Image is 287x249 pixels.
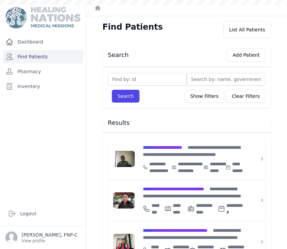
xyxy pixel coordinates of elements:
a: Logout [5,207,81,220]
a: Dashboard [3,35,83,49]
h3: Search [108,51,129,59]
a: Inventory [3,80,83,93]
a: Find Patients [3,50,83,63]
h1: Find Patients [102,22,163,32]
p: View profile [22,238,78,244]
button: Clear Filters [226,90,265,103]
img: dd9jYLFcMp5MSbOUvMgpl0vW19fpdDv8vwF2pjnbO+sTXwAAACV0RVh0ZGF0ZTpjcmVhdGUAMjAyNC0wNi0yMVQxNzo1Nzo1O... [113,192,135,209]
h3: Results [108,119,265,127]
button: Show Filters [185,90,224,103]
input: Search by: name, government id or phone [187,73,265,86]
a: Pharmacy [3,65,83,78]
img: aUwAAACV0RVh0ZGF0ZTpjcmVhdGUAMjAyNS0wNi0yNFQxNToyNzowNyswMDowMCXziDIAAAAldEVYdGRhdGU6bW9kaWZ5ADIw... [113,151,135,167]
div: List All Patients [223,22,271,38]
button: Add Patient [227,49,265,61]
button: Search [112,90,139,103]
img: Medical Missions EMR [5,7,80,28]
p: [PERSON_NAME], FNP-C [22,231,78,238]
input: Find by: id [108,73,187,86]
a: [PERSON_NAME], FNP-C View profile [5,231,81,244]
